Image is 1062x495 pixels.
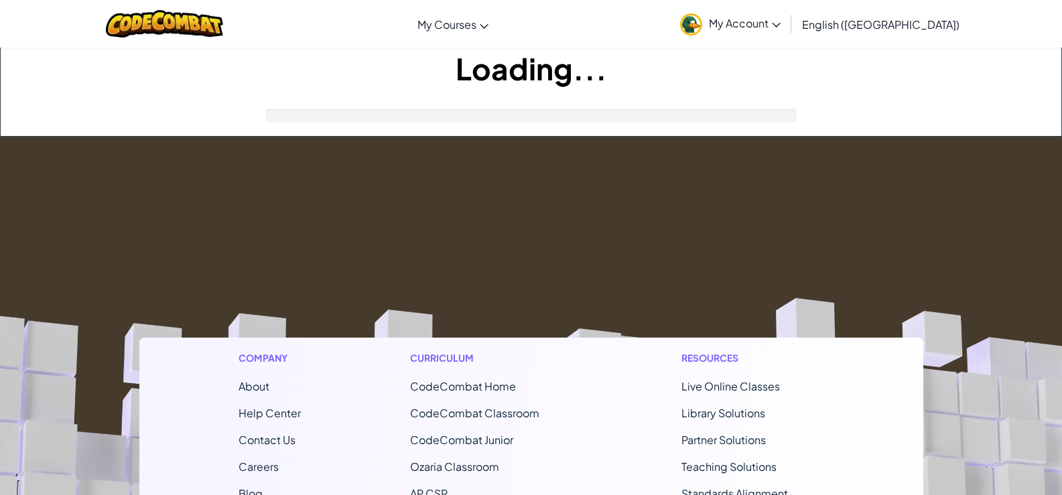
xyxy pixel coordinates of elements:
[1,48,1061,89] h1: Loading...
[681,351,824,365] h1: Resources
[681,459,777,474] a: Teaching Solutions
[411,6,495,42] a: My Courses
[106,10,223,38] img: CodeCombat logo
[410,379,516,393] span: CodeCombat Home
[681,406,765,420] a: Library Solutions
[410,433,513,447] a: CodeCombat Junior
[239,379,269,393] a: About
[239,459,279,474] a: Careers
[680,13,702,36] img: avatar
[681,379,780,393] a: Live Online Classes
[795,6,966,42] a: English ([GEOGRAPHIC_DATA])
[417,17,476,31] span: My Courses
[410,351,572,365] h1: Curriculum
[709,16,781,30] span: My Account
[410,459,499,474] a: Ozaria Classroom
[673,3,787,45] a: My Account
[239,406,301,420] a: Help Center
[802,17,959,31] span: English ([GEOGRAPHIC_DATA])
[410,406,539,420] a: CodeCombat Classroom
[239,433,295,447] span: Contact Us
[681,433,766,447] a: Partner Solutions
[239,351,301,365] h1: Company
